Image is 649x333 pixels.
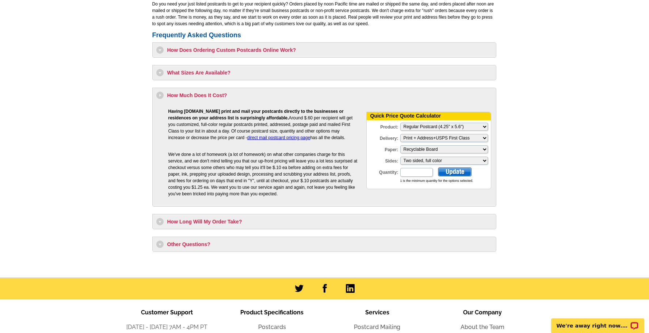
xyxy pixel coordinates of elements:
[247,135,310,140] a: direct mail postcard pricing page
[168,108,358,141] p: Around $.60 per recipient will get you customized, full-color regular postcards printed, addresse...
[152,1,496,27] p: Do you need your just listed postcards to get to your recipient quickly? Orders placed by noon Pa...
[141,309,193,316] span: Customer Support
[365,309,389,316] span: Services
[156,46,492,54] h3: How Does Ordering Custom Postcards Online Work?
[461,324,504,330] a: About the Team
[546,310,649,333] iframe: LiveChat chat widget
[367,122,400,130] label: Product:
[367,145,400,153] label: Paper:
[156,218,492,225] h3: How Long Will My Order Take?
[168,109,344,120] b: Having [DOMAIN_NAME] print and mail your postcards directly to the businesses or residences on yo...
[400,179,491,184] div: 1 is the minimum quantity for the options selected.
[354,324,400,330] a: Postcard Mailing
[152,31,496,39] h2: Frequently Asked Questions
[168,151,358,197] p: We've done a lot of homework (a lot of homework) on what other companies charge for this service,...
[114,323,219,332] li: [DATE] - [DATE] 7AM - 4PM PT
[258,324,286,330] a: Postcards
[367,167,400,176] label: Quantity:
[463,309,502,316] span: Our Company
[367,112,491,120] div: Quick Price Quote Calculator
[156,69,492,76] h3: What Sizes Are Available?
[367,156,400,164] label: Sides:
[367,133,400,142] label: Delivery:
[156,92,492,99] h3: How Much Does It Cost?
[156,241,492,248] h3: Other Questions?
[240,309,303,316] span: Product Specifications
